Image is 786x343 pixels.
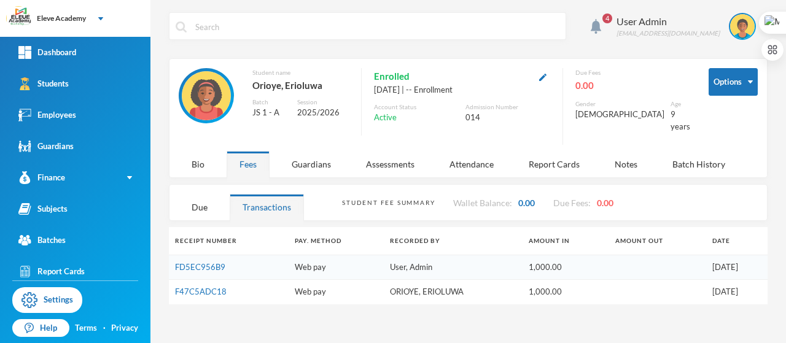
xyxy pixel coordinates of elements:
a: F47C5ADC18 [175,287,227,296]
div: · [103,322,106,334]
td: Web pay [289,255,384,280]
div: 0.00 [575,77,690,93]
span: Enrolled [374,68,410,84]
div: Report Cards [18,265,85,278]
td: 1,000.00 [523,280,609,304]
div: Batch History [660,151,738,177]
img: STUDENT [730,14,755,39]
div: Fees [227,151,270,177]
div: Batches [18,234,66,247]
div: Age [671,99,690,109]
div: Guardians [279,151,344,177]
td: ORIOYE, ERIOLUWA [384,280,523,304]
div: Employees [18,109,76,121]
div: Eleve Academy [37,13,86,24]
div: Subjects [18,202,68,215]
th: Recorded By [384,227,523,255]
div: [EMAIL_ADDRESS][DOMAIN_NAME] [617,29,720,38]
div: Notes [602,151,650,177]
div: Attendance [437,151,507,177]
div: Student name [252,68,349,77]
div: Student Fee Summary [342,198,435,207]
div: Session [297,98,349,107]
div: Account Status [374,102,459,112]
div: [DATE] | -- Enrollment [374,84,550,96]
span: 4 [602,13,612,23]
div: Transactions [230,194,304,220]
div: Guardians [18,140,74,153]
img: logo [7,7,31,31]
a: Settings [12,287,82,313]
th: Amount In [523,227,609,255]
div: Orioye, Erioluwa [252,77,349,93]
span: 0.00 [597,198,613,208]
div: Students [18,77,69,90]
div: Due Fees [575,68,690,77]
div: Gender [575,99,664,109]
div: [DEMOGRAPHIC_DATA] [575,109,664,121]
button: Options [709,68,758,96]
span: Due Fees: [553,198,591,208]
td: User, Admin [384,255,523,280]
div: Admission Number [465,102,550,112]
a: Help [12,319,69,337]
th: Receipt Number [169,227,289,255]
a: Privacy [111,322,138,334]
a: Terms [75,322,97,334]
div: Dashboard [18,46,76,59]
div: Batch [252,98,289,107]
th: Pay. Method [289,227,384,255]
div: Due [179,194,220,220]
div: 2025/2026 [297,107,349,119]
button: Edit [535,69,550,83]
td: Web pay [289,280,384,304]
span: 0.00 [518,198,535,208]
div: Assessments [353,151,427,177]
img: search [176,21,187,33]
span: Wallet Balance: [453,198,512,208]
div: Report Cards [516,151,593,177]
th: Amount Out [609,227,706,255]
div: Bio [179,151,217,177]
th: Date [706,227,768,255]
span: Active [374,112,397,124]
div: JS 1 - A [252,107,289,119]
td: 1,000.00 [523,255,609,280]
input: Search [194,13,559,40]
div: 9 years [671,109,690,133]
div: User Admin [617,14,720,29]
div: 014 [465,112,550,124]
td: [DATE] [706,280,768,304]
td: [DATE] [706,255,768,280]
img: STUDENT [182,71,231,120]
a: FD5EC956B9 [175,262,225,272]
div: Finance [18,171,65,184]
